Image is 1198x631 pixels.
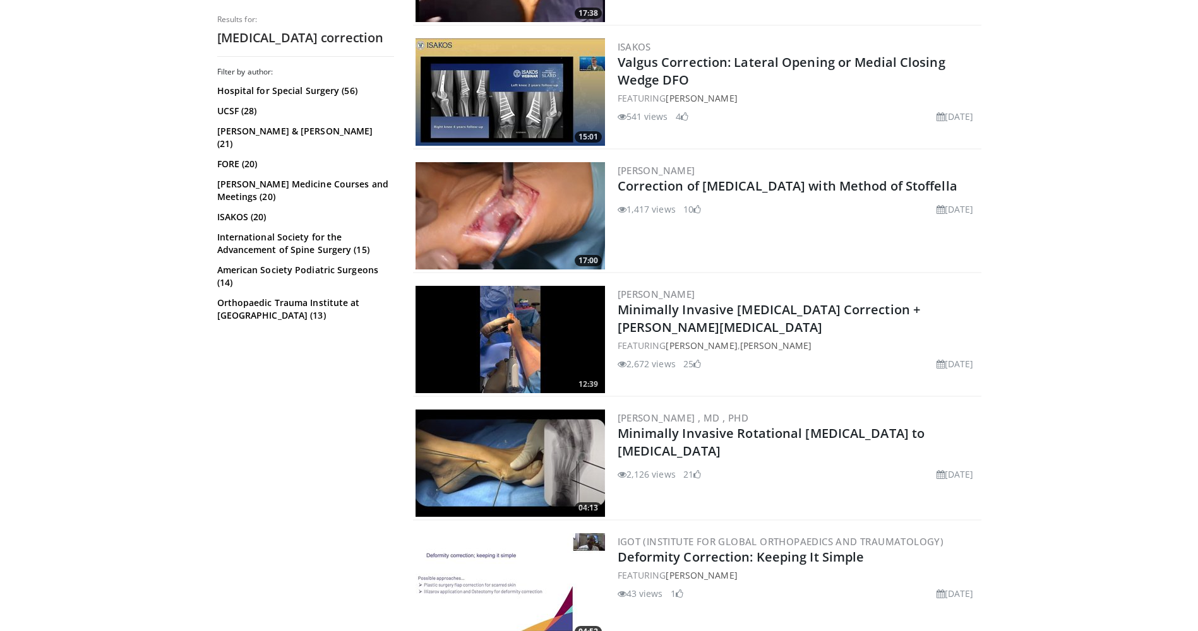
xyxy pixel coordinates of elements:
a: [PERSON_NAME] [618,164,695,177]
a: Hospital for Special Surgery (56) [217,85,391,97]
li: 10 [683,203,701,216]
a: Minimally Invasive Rotational [MEDICAL_DATA] to [MEDICAL_DATA] [618,425,925,459]
li: 2,672 views [618,357,676,370]
a: Orthopaedic Trauma Institute at [GEOGRAPHIC_DATA] (13) [217,297,391,322]
span: 17:38 [575,8,602,19]
a: [PERSON_NAME] [618,288,695,300]
a: 12:39 [416,286,605,393]
li: 43 views [618,587,663,600]
a: 15:01 [416,38,605,146]
a: Valgus Correction: Lateral Opening or Medial Closing Wedge DFO [618,54,945,88]
a: ISAKOS (20) [217,211,391,223]
a: [PERSON_NAME] [666,92,737,104]
a: [PERSON_NAME] [666,339,737,351]
a: FORE (20) [217,158,391,170]
a: [PERSON_NAME] , MD , PhD [618,411,749,424]
li: [DATE] [937,110,974,123]
h3: Filter by author: [217,67,394,77]
img: 40e124a3-e70d-4172-ab8a-49f908ce3a3a.300x170_q85_crop-smart_upscale.jpg [416,38,605,146]
a: UCSF (28) [217,105,391,117]
span: 04:13 [575,502,602,514]
li: 25 [683,357,701,370]
img: 239d18c2-fa10-41d6-9c00-cf1c05a3f975.300x170_q85_crop-smart_upscale.jpg [416,162,605,269]
a: [PERSON_NAME] [666,569,737,581]
a: Correction of [MEDICAL_DATA] with Method of Stoffella [618,177,957,194]
li: [DATE] [937,357,974,370]
a: [PERSON_NAME] & [PERSON_NAME] (21) [217,125,391,150]
span: 15:01 [575,131,602,143]
a: International Society for the Advancement of Spine Surgery (15) [217,231,391,256]
li: [DATE] [937,203,974,216]
a: Minimally Invasive [MEDICAL_DATA] Correction + [PERSON_NAME][MEDICAL_DATA] [618,301,921,336]
a: Deformity Correction: Keeping It Simple [618,548,865,565]
li: 4 [676,110,688,123]
a: 17:00 [416,162,605,269]
img: 3b8a7d09-cb25-4d04-a351-9a37230f743c.300x170_q85_crop-smart_upscale.jpg [416,410,605,517]
div: FEATURING [618,91,979,105]
a: IGOT (Institute for Global Orthopaedics and Traumatology) [618,535,944,548]
li: [DATE] [937,468,974,481]
li: 1,417 views [618,203,676,216]
div: FEATURING , [618,339,979,352]
h2: [MEDICAL_DATA] correction [217,30,394,46]
li: 1 [671,587,683,600]
a: American Society Podiatric Surgeons (14) [217,264,391,289]
li: 2,126 views [618,468,676,481]
li: 541 views [618,110,668,123]
a: ISAKOS [618,40,651,53]
span: 17:00 [575,255,602,266]
a: 04:13 [416,410,605,517]
div: FEATURING [618,569,979,582]
a: [PERSON_NAME] [740,339,812,351]
li: 21 [683,468,701,481]
p: Results for: [217,15,394,25]
img: 0d707c1c-ecd8-4fd9-a406-938eb5823a2b.300x170_q85_crop-smart_upscale.jpg [416,286,605,393]
li: [DATE] [937,587,974,600]
a: [PERSON_NAME] Medicine Courses and Meetings (20) [217,178,391,203]
span: 12:39 [575,379,602,390]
